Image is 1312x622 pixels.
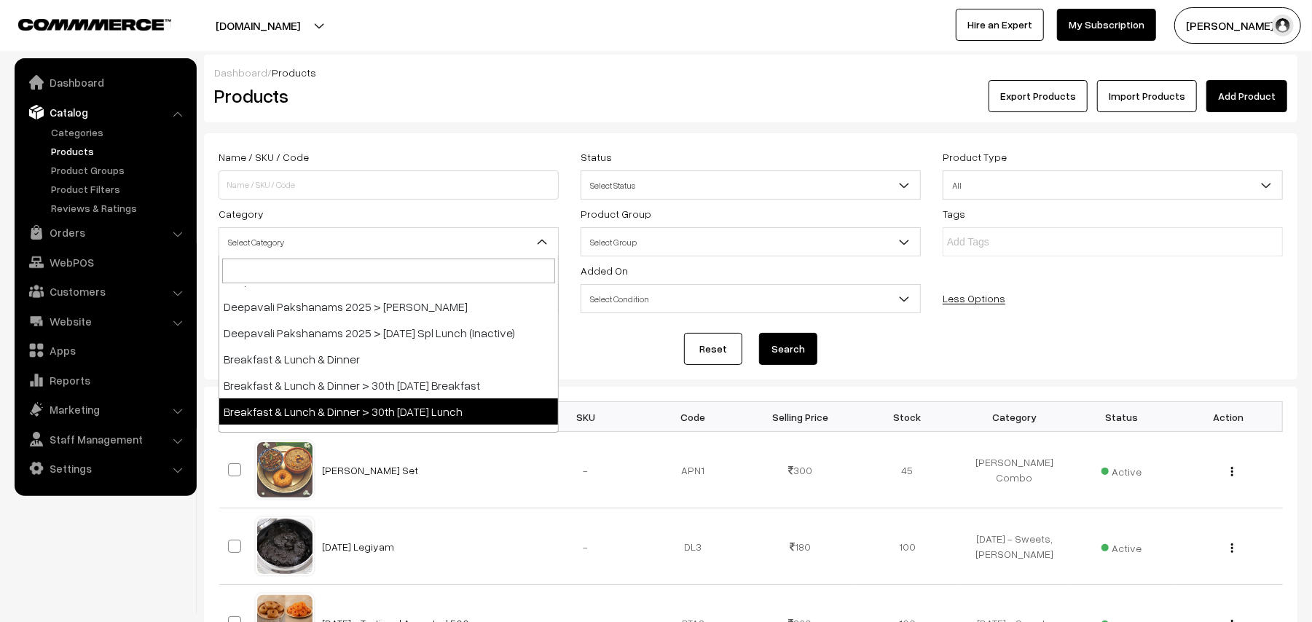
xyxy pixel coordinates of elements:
[47,143,192,159] a: Products
[18,249,192,275] a: WebPOS
[47,181,192,197] a: Product Filters
[1175,402,1282,432] th: Action
[1101,460,1142,479] span: Active
[684,333,742,365] a: Reset
[533,508,640,585] td: -
[961,402,1068,432] th: Category
[943,170,1283,200] span: All
[1097,80,1197,112] a: Import Products
[214,66,267,79] a: Dashboard
[18,15,146,32] a: COMMMERCE
[581,286,920,312] span: Select Condition
[943,149,1007,165] label: Product Type
[1231,467,1233,476] img: Menu
[943,292,1005,304] a: Less Options
[581,206,651,221] label: Product Group
[18,69,192,95] a: Dashboard
[272,66,316,79] span: Products
[943,206,965,221] label: Tags
[581,227,921,256] span: Select Group
[165,7,351,44] button: [DOMAIN_NAME]
[640,402,747,432] th: Code
[581,284,921,313] span: Select Condition
[581,149,612,165] label: Status
[18,308,192,334] a: Website
[747,402,854,432] th: Selling Price
[18,278,192,304] a: Customers
[533,432,640,508] td: -
[18,455,192,481] a: Settings
[1101,537,1142,556] span: Active
[581,263,628,278] label: Added On
[943,173,1282,198] span: All
[581,170,921,200] span: Select Status
[18,99,192,125] a: Catalog
[323,540,395,553] a: [DATE] Legiyam
[1174,7,1301,44] button: [PERSON_NAME] s…
[989,80,1088,112] button: Export Products
[219,227,559,256] span: Select Category
[219,320,558,346] li: Deepavali Pakshanams 2025 > [DATE] Spl Lunch (Inactive)
[219,398,558,425] li: Breakfast & Lunch & Dinner > 30th [DATE] Lunch
[219,425,558,451] li: Breakfast & Lunch & Dinner > 30th [DATE] Dinner
[1068,402,1175,432] th: Status
[219,206,264,221] label: Category
[747,432,854,508] td: 300
[854,402,961,432] th: Stock
[1057,9,1156,41] a: My Subscription
[219,170,559,200] input: Name / SKU / Code
[323,464,419,476] a: [PERSON_NAME] Set
[961,508,1068,585] td: [DATE] - Sweets, [PERSON_NAME]
[18,426,192,452] a: Staff Management
[854,432,961,508] td: 45
[47,200,192,216] a: Reviews & Ratings
[956,9,1044,41] a: Hire an Expert
[1206,80,1287,112] a: Add Product
[759,333,817,365] button: Search
[219,372,558,398] li: Breakfast & Lunch & Dinner > 30th [DATE] Breakfast
[581,173,920,198] span: Select Status
[961,432,1068,508] td: [PERSON_NAME] Combo
[219,229,558,255] span: Select Category
[18,19,171,30] img: COMMMERCE
[219,294,558,320] li: Deepavali Pakshanams 2025 > [PERSON_NAME]
[640,432,747,508] td: APN1
[18,367,192,393] a: Reports
[747,508,854,585] td: 180
[18,337,192,363] a: Apps
[854,508,961,585] td: 100
[581,229,920,255] span: Select Group
[947,235,1075,250] input: Add Tags
[1272,15,1294,36] img: user
[47,162,192,178] a: Product Groups
[18,396,192,422] a: Marketing
[214,84,557,107] h2: Products
[219,346,558,372] li: Breakfast & Lunch & Dinner
[1231,543,1233,553] img: Menu
[18,219,192,245] a: Orders
[47,125,192,140] a: Categories
[214,65,1287,80] div: /
[533,402,640,432] th: SKU
[640,508,747,585] td: DL3
[219,149,309,165] label: Name / SKU / Code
